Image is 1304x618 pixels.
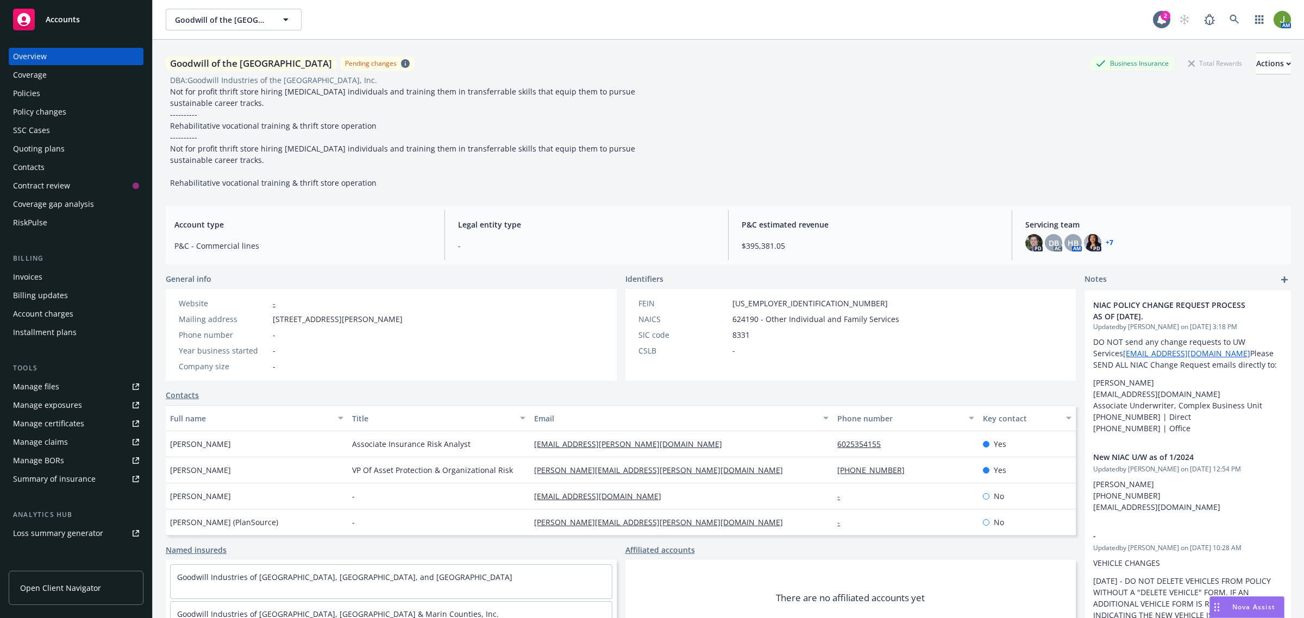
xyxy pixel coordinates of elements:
a: Summary of insurance [9,470,143,488]
div: Policies [13,85,40,102]
img: photo [1084,234,1101,251]
div: Key contact [983,413,1059,424]
a: +7 [1106,239,1113,246]
div: New NIAC U/W as of 1/2024Updatedby [PERSON_NAME] on [DATE] 12:54 PM[PERSON_NAME] [PHONE_NUMBER] [... [1084,443,1291,521]
div: SSC Cases [13,122,50,139]
span: Not for profit thrift store hiring [MEDICAL_DATA] individuals and training them in transferrable ... [170,86,637,188]
a: Manage BORs [9,452,143,469]
button: Phone number [833,405,979,431]
span: P&C estimated revenue [742,219,999,230]
a: [EMAIL_ADDRESS][DOMAIN_NAME] [1123,348,1250,358]
a: Start snowing [1174,9,1195,30]
a: Quoting plans [9,140,143,157]
button: Nova Assist [1209,596,1284,618]
div: Invoices [13,268,42,286]
span: - [1093,530,1254,541]
p: VEHICLE CHANGES [1093,557,1282,569]
span: NIAC POLICY CHANGE REQUEST PROCESS AS OF [DATE]. [1093,299,1254,322]
span: [PERSON_NAME] (PlanSource) [170,516,278,528]
div: Policy changes [13,103,66,121]
div: Manage BORs [13,452,64,469]
a: [EMAIL_ADDRESS][PERSON_NAME][DOMAIN_NAME] [534,439,731,449]
a: Invoices [9,268,143,286]
a: Accounts [9,4,143,35]
a: Manage exposures [9,396,143,414]
button: Title [348,405,530,431]
img: photo [1274,11,1291,28]
a: Contract review [9,177,143,194]
div: Company size [179,361,268,372]
div: Manage files [13,378,59,395]
a: RiskPulse [9,214,143,231]
span: P&C - Commercial lines [174,240,431,251]
span: [US_EMPLOYER_IDENTIFICATION_NUMBER] [732,298,888,309]
a: Policies [9,85,143,102]
span: - [273,345,275,356]
button: Email [530,405,833,431]
div: Billing updates [13,287,68,304]
div: Overview [13,48,47,65]
span: - [458,240,715,251]
span: New NIAC U/W as of 1/2024 [1093,451,1254,463]
span: Updated by [PERSON_NAME] on [DATE] 10:28 AM [1093,543,1282,553]
div: Goodwill of the [GEOGRAPHIC_DATA] [166,56,336,71]
a: [PERSON_NAME][EMAIL_ADDRESS][PERSON_NAME][DOMAIN_NAME] [534,465,792,475]
div: Actions [1256,53,1291,74]
span: Account type [174,219,431,230]
div: Total Rewards [1183,56,1247,70]
span: [PERSON_NAME] [170,438,231,450]
button: Key contact [979,405,1076,431]
span: $395,381.05 [742,240,999,251]
button: Goodwill of the [GEOGRAPHIC_DATA] [166,9,302,30]
p: DO NOT send any change requests to UW Services Please SEND ALL NIAC Change Request emails directl... [1093,336,1282,370]
a: Loss summary generator [9,525,143,542]
a: - [837,517,849,527]
div: Coverage gap analysis [13,196,94,213]
a: Named insureds [166,544,227,556]
div: Contract review [13,177,70,194]
a: Contacts [9,159,143,176]
p: [PERSON_NAME] [PHONE_NUMBER] [EMAIL_ADDRESS][DOMAIN_NAME] [1093,478,1282,513]
a: Contacts [166,389,199,401]
span: No [994,516,1004,528]
span: [STREET_ADDRESS][PERSON_NAME] [273,313,403,325]
a: Billing updates [9,287,143,304]
a: Coverage [9,66,143,84]
div: Website [179,298,268,309]
span: Notes [1084,273,1107,286]
a: 6025354155 [837,439,889,449]
span: Identifiers [625,273,663,285]
div: Mailing address [179,313,268,325]
span: Yes [994,438,1006,450]
span: - [732,345,735,356]
div: Installment plans [13,324,77,341]
a: Search [1224,9,1245,30]
div: Coverage [13,66,47,84]
span: - [352,516,355,528]
a: Manage certificates [9,415,143,432]
span: DB [1049,237,1059,249]
div: Business Insurance [1090,56,1174,70]
a: [PERSON_NAME][EMAIL_ADDRESS][PERSON_NAME][DOMAIN_NAME] [534,517,792,527]
span: - [273,329,275,340]
span: General info [166,273,211,285]
div: Contacts [13,159,45,176]
span: 8331 [732,329,750,340]
a: Policy changes [9,103,143,121]
a: Installment plans [9,324,143,341]
a: Report a Bug [1199,9,1220,30]
span: Accounts [46,15,80,24]
span: Updated by [PERSON_NAME] on [DATE] 12:54 PM [1093,464,1282,474]
a: Account charges [9,305,143,323]
a: add [1278,273,1291,286]
a: [EMAIL_ADDRESS][DOMAIN_NAME] [534,491,670,501]
a: [PHONE_NUMBER] [837,465,913,475]
span: Goodwill of the [GEOGRAPHIC_DATA] [175,14,269,26]
a: Overview [9,48,143,65]
span: Open Client Navigator [20,582,101,594]
div: Full name [170,413,331,424]
div: Title [352,413,513,424]
span: [PERSON_NAME] [170,464,231,476]
div: Manage certificates [13,415,84,432]
a: Switch app [1249,9,1270,30]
